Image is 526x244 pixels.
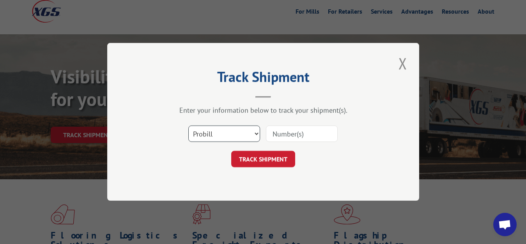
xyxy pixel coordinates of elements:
a: Open chat [493,213,517,236]
button: Close modal [396,53,409,74]
h2: Track Shipment [146,71,380,86]
button: TRACK SHIPMENT [231,151,295,168]
input: Number(s) [266,126,338,142]
div: Enter your information below to track your shipment(s). [146,106,380,115]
